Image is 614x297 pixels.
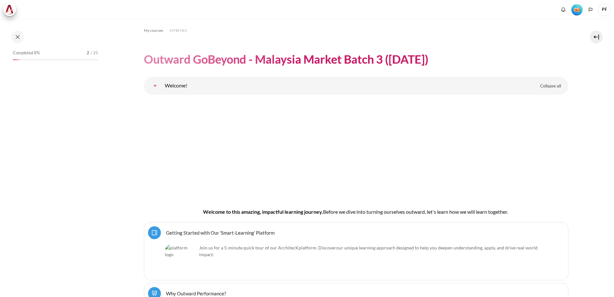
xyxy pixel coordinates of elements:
h1: Outward GoBeyond - Malaysia Market Batch 3 ([DATE]) [144,52,428,67]
a: Architeck Architeck [3,3,19,16]
span: B [323,209,326,215]
div: Show notification window with no new notifications [558,5,568,14]
a: Welcome! [149,79,162,92]
a: Level #1 [569,4,585,15]
span: / 25 [91,50,98,56]
span: PF [598,3,611,16]
img: Level #1 [571,4,583,15]
span: 2 [87,50,89,56]
a: Why Outward Performance? [166,290,226,296]
img: Architeck [5,5,14,14]
span: our unique learning approach designed to help you deepen understanding, apply, and drive real-wor... [199,245,538,257]
span: MYBN B3 [170,28,187,33]
div: 8% [13,59,20,60]
p: Join us for a 5-minute quick tour of our ArchitecK platform. Discover [165,244,548,258]
span: Completed 8% [13,50,40,56]
img: platform logo [165,244,197,276]
span: efore we dive into turning ourselves outward, let's learn how we will learn together. [326,209,508,215]
a: My courses [144,27,163,34]
a: MYBN B3 [170,27,187,34]
a: Collapse all [535,81,566,92]
a: User menu [598,3,611,16]
a: Getting Started with Our 'Smart-Learning' Platform [166,230,275,236]
span: Collapse all [540,83,561,89]
h4: Welcome to this amazing, impactful learning journey. [164,208,548,216]
span: . [199,245,538,257]
button: Languages [586,5,595,14]
span: My courses [144,28,163,33]
nav: Navigation bar [144,25,568,36]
